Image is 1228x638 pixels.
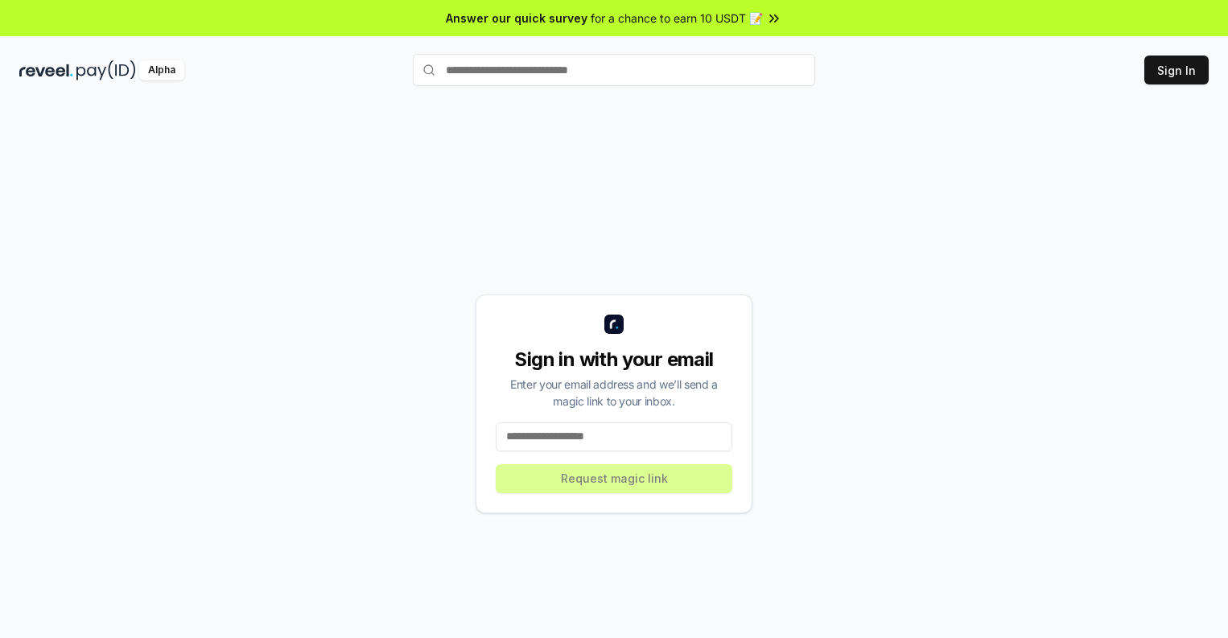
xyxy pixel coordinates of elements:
[496,376,732,410] div: Enter your email address and we’ll send a magic link to your inbox.
[76,60,136,80] img: pay_id
[139,60,184,80] div: Alpha
[591,10,763,27] span: for a chance to earn 10 USDT 📝
[19,60,73,80] img: reveel_dark
[604,315,624,334] img: logo_small
[1144,56,1209,84] button: Sign In
[446,10,587,27] span: Answer our quick survey
[496,347,732,373] div: Sign in with your email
